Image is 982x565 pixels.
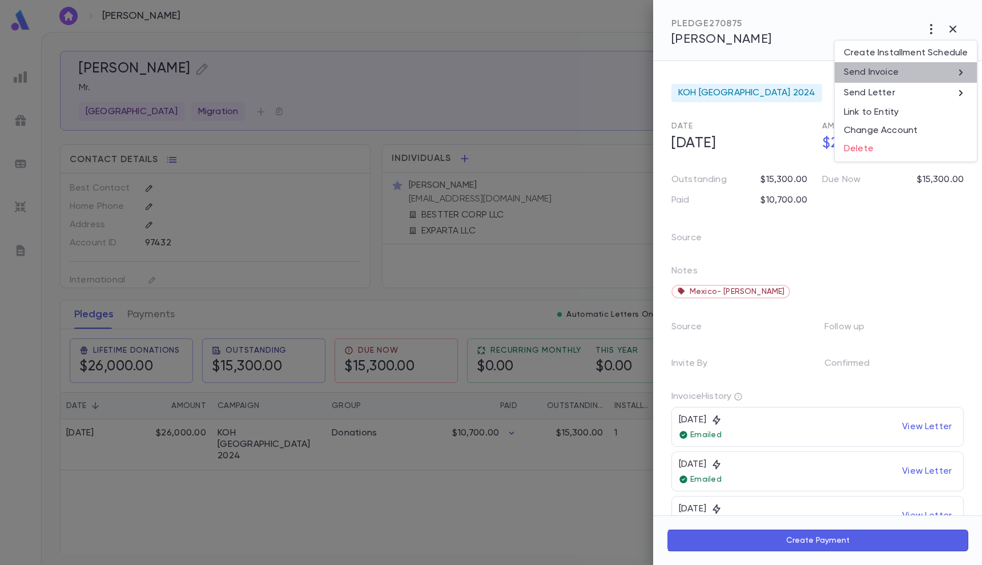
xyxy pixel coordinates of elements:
li: Link to Entity [835,103,977,122]
p: Send Letter [844,87,895,99]
li: Change Account [835,122,977,140]
p: Send Invoice [844,67,899,78]
li: Create Installment Schedule [835,44,977,62]
li: Delete [835,140,977,158]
